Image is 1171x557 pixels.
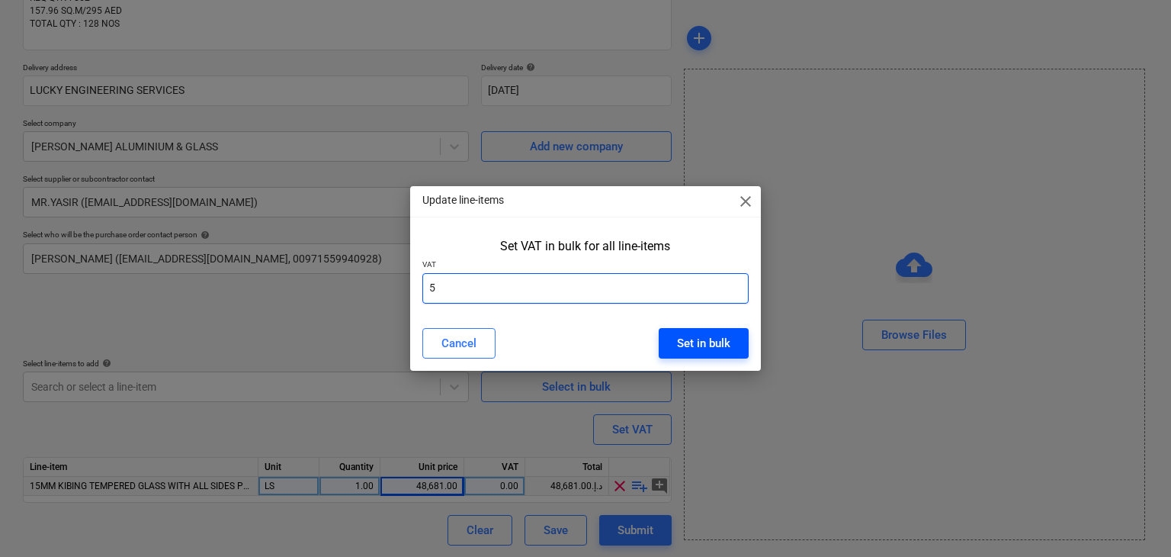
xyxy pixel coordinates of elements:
[500,239,670,253] div: Set VAT in bulk for all line-items
[1095,484,1171,557] iframe: Chat Widget
[422,259,749,272] p: VAT
[677,333,730,353] div: Set in bulk
[736,192,755,211] span: close
[422,273,749,304] input: VAT
[422,192,504,208] p: Update line-items
[659,328,749,359] button: Set in bulk
[422,328,496,359] button: Cancel
[441,333,476,353] div: Cancel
